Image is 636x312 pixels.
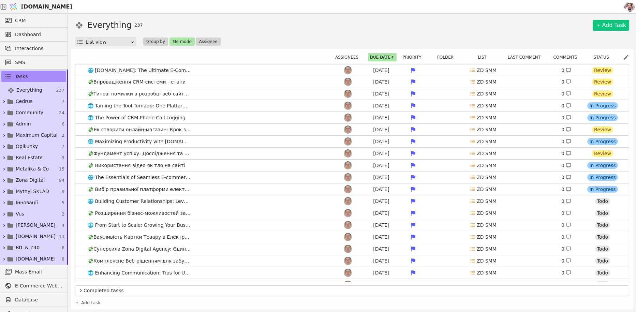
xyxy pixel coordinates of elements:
[344,78,352,86] img: Ро
[84,287,626,294] span: Completed tasks
[595,198,610,205] div: Todo
[75,267,629,279] a: 🌐 Enhancing Communication: Tips for Using [DOMAIN_NAME]’s Omnichannel FeaturesРо[DATE]ZD SMM0 Todo
[561,102,571,109] div: 0
[1,280,66,291] a: E-Commerce Web Development at Zona Digital Agency
[16,233,56,240] span: [DOMAIN_NAME]
[587,114,618,121] div: In Progress
[62,132,64,139] span: 2
[62,211,64,218] span: 2
[477,126,497,133] p: ZD SMM
[75,100,629,112] a: 🌐 Taming the Tool Tornado: One Platform for All Your Business NeedsРо[DATE]ZD SMM0 In Progress
[595,222,610,228] div: Todo
[595,269,610,276] div: Todo
[477,269,497,277] p: ZD SMM
[85,208,194,218] span: 💸 Розширення бізнес-можливостей за допомогою добре організованої лійки в CRM
[196,38,221,46] button: Assignee
[561,198,571,205] div: 0
[561,126,571,133] div: 0
[15,282,62,289] span: E-Commerce Web Development at Zona Digital Agency
[400,53,427,61] button: Priority
[344,245,352,253] img: Ро
[476,53,492,61] button: List
[561,210,571,217] div: 0
[366,186,397,193] div: [DATE]
[59,166,64,173] span: 15
[85,137,194,147] span: 🌐 Maximizing Productivity with [DOMAIN_NAME]'s Task Management Tools
[62,121,64,128] span: 6
[561,186,571,193] div: 0
[16,177,45,184] span: Zona Digital
[16,109,43,116] span: Community
[85,149,194,159] span: 💸Фундамент успіху: Дослідження та планування для вашого онлайн-магазину
[75,112,629,123] a: 🌐 The Power of CRM Phone Call LoggingРо[DATE]ZD SMM0 In Progress
[624,1,635,13] img: 1611404642663-DSC_1169-po-%D1%81cropped.jpg
[15,45,62,52] span: Interactions
[62,98,64,105] span: 7
[62,143,64,150] span: 7
[62,154,64,161] span: 9
[16,143,38,150] span: Opikunky
[561,269,571,277] div: 0
[85,65,194,75] span: 🌐 [DOMAIN_NAME]: The Ultimate E-Commerce Solution - Combining the Best of SaaS and Open-Source
[75,76,629,88] a: 💸Впровадження CRM-системи - етапиРо[DATE]ZD SMM0 Review
[16,154,43,161] span: Real Estate
[561,246,571,253] div: 0
[85,77,188,87] span: 💸Впровадження CRM-системи - етапи
[1,71,66,82] a: Tasks
[75,148,629,159] a: 💸Фундамент успіху: Дослідження та планування для вашого онлайн-магазинуРо[DATE]ZD SMM0 Review
[430,53,464,61] div: Folder
[477,114,497,121] p: ZD SMM
[467,53,501,61] div: List
[62,188,64,195] span: 9
[344,137,352,146] img: Ро
[16,188,49,195] span: Mytnyi SKLAD
[16,98,32,105] span: Cedrus
[85,184,194,194] span: 💸 Вибір правильної платформи електронної комерції: план вашого успіху в Інтернеті
[344,66,352,74] img: Ро
[366,67,397,74] div: [DATE]
[586,53,620,61] div: Status
[334,53,364,61] div: Assignees
[366,90,397,98] div: [DATE]
[85,113,188,123] span: 🌐 The Power of CRM Phone Call Logging
[587,138,618,145] div: In Progress
[85,89,194,99] span: 💸Типові помилки в розробці веб-сайту, які потрібно уникати
[477,234,497,241] p: ZD SMM
[344,209,352,217] img: Ро
[477,198,497,205] p: ZD SMM
[367,53,398,61] div: Due date
[85,196,194,206] span: 🌐 Building Customer Relationships: Leveraging [DOMAIN_NAME]'s CRM Features
[16,132,58,139] span: Maximum Capital
[592,126,613,133] div: Review
[85,125,194,135] span: 💸Як створити онлайн-магазин: Крок за кроком
[591,53,615,61] button: Status
[1,266,66,277] a: Mass Email
[344,102,352,110] img: Ро
[15,268,62,276] span: Mass Email
[75,279,629,291] a: 🌐 Key Strategies for Effective Inventory Management in [DOMAIN_NAME]Ро[DATE]ZD SMM0 Todo
[86,37,130,47] div: List view
[368,53,397,61] button: Due date
[81,299,101,306] span: Add task
[16,210,24,218] span: Vus
[366,198,397,205] div: [DATE]
[366,210,397,217] div: [DATE]
[477,162,497,169] p: ZD SMM
[344,114,352,122] img: Ро
[592,150,613,157] div: Review
[366,281,397,288] div: [DATE]
[15,17,26,24] span: CRM
[62,256,64,263] span: 8
[344,173,352,181] img: Ро
[477,150,497,157] p: ZD SMM
[435,53,460,61] button: Folder
[344,185,352,193] img: Ро
[16,87,42,94] span: Everything
[59,177,64,184] span: 94
[477,67,497,74] p: ZD SMM
[477,222,497,229] p: ZD SMM
[62,199,64,206] span: 5
[561,78,571,86] div: 0
[366,138,397,145] div: [DATE]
